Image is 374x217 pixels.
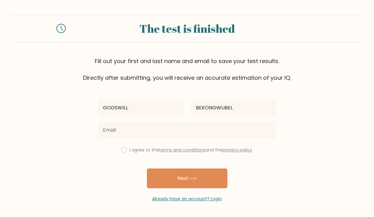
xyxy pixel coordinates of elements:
[11,57,364,82] div: Fill out your first and last name and email to save your test results. Directly after submitting,...
[73,20,301,37] div: The test is finished
[222,147,252,153] a: privacy policy
[191,99,276,117] input: Last name
[98,99,183,117] input: First name
[130,147,252,153] label: I agree to the and the
[147,168,227,188] button: Next
[98,121,276,139] input: Email
[159,147,205,153] a: terms and conditions
[152,196,222,202] a: Already have an account? Login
